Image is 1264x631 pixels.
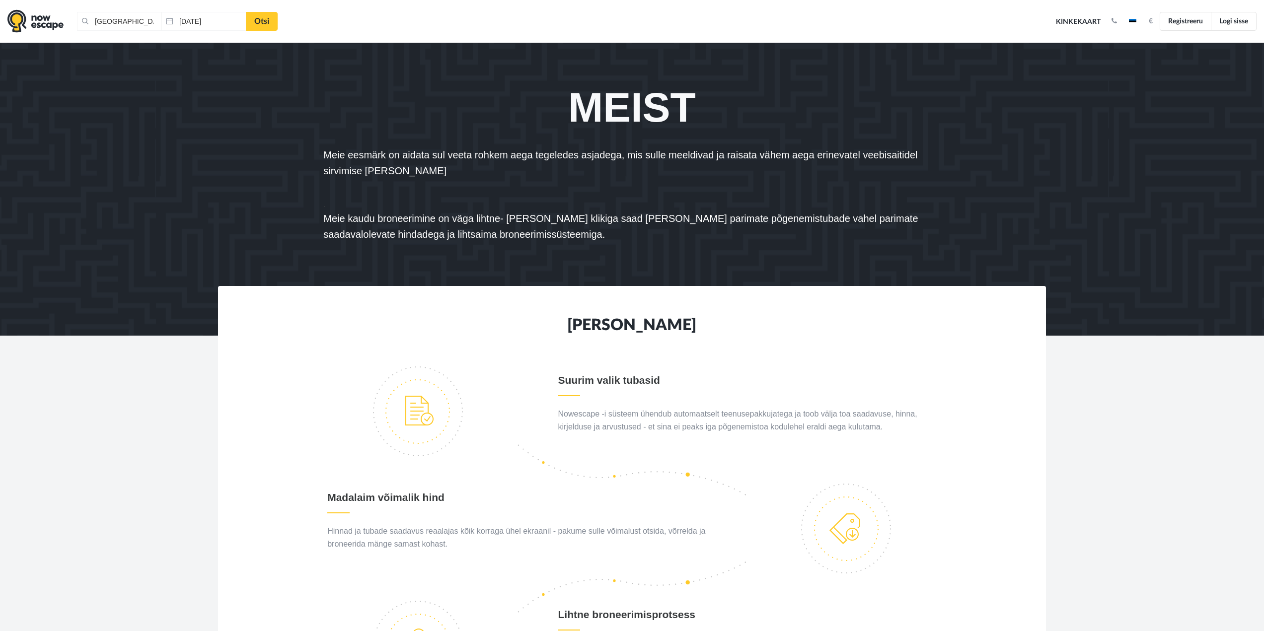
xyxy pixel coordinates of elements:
a: Logi sisse [1211,12,1257,31]
strong: € [1149,18,1153,25]
input: Kuupäev [161,12,246,31]
h3: [PERSON_NAME] [302,316,962,347]
a: Otsi [246,12,278,31]
p: Meie eesmärk on aidata sul veeta rohkem aega tegeledes asjadega, mis sulle meeldivad ja raisata v... [323,147,941,179]
a: Kinkekaart [1052,11,1104,33]
input: Koha või toa nimi [77,12,161,31]
h5: Lihtne broneerimisprotsess [558,608,936,631]
img: et.jpg [1129,19,1136,24]
a: Registreeru [1160,12,1211,31]
p: Meie kaudu broneerimine on väga lihtne- [PERSON_NAME] klikiga saad [PERSON_NAME] parimate põgenem... [323,210,941,242]
p: Hinnad ja tubade saadavus reaalajas kõik korraga ühel ekraanil - pakume sulle võimalust otsida, v... [327,525,706,551]
h1: Meist [323,87,941,127]
button: € [1144,16,1158,26]
div: . [316,87,948,266]
h5: Suurim valik tubasid [558,374,936,396]
p: Nowescape -i süsteem ühendub automaatselt teenusepakkujatega ja toob välja toa saadavuse, hinna, ... [558,408,936,433]
img: logo [7,9,64,33]
h5: Madalaim võimalik hind [327,491,706,513]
